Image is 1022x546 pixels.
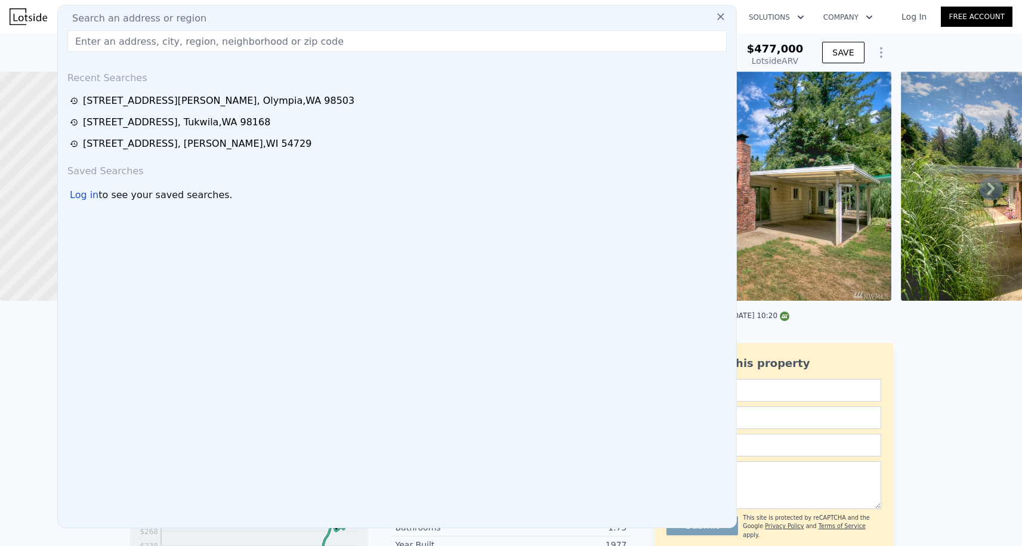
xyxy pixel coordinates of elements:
tspan: $268 [140,528,158,536]
div: Log in [70,188,98,202]
a: Terms of Service [819,523,866,529]
button: SAVE [822,42,864,63]
a: Log In [887,11,941,23]
div: Saved Searches [63,155,731,183]
span: Search an address or region [63,11,206,26]
img: Lotside [10,8,47,25]
a: [STREET_ADDRESS], [PERSON_NAME],WI 54729 [70,137,728,151]
a: [STREET_ADDRESS], Tukwila,WA 98168 [70,115,728,129]
div: Recent Searches [63,61,731,90]
img: NWMLS Logo [780,311,789,321]
div: This site is protected by reCAPTCHA and the Google and apply. [743,514,881,539]
div: [STREET_ADDRESS] , Tukwila , WA 98168 [83,115,270,129]
input: Name [666,379,881,402]
input: Email [666,406,881,429]
button: Company [814,7,882,28]
div: Lotside ARV [747,55,804,67]
div: [STREET_ADDRESS] , [PERSON_NAME] , WI 54729 [83,137,311,151]
div: [STREET_ADDRESS][PERSON_NAME] , Olympia , WA 98503 [83,94,354,108]
input: Phone [666,434,881,456]
input: Enter an address, city, region, neighborhood or zip code [67,30,727,52]
button: Show Options [869,41,893,64]
span: $477,000 [747,42,804,55]
span: to see your saved searches. [98,188,232,202]
a: Free Account [941,7,1012,27]
div: Ask about this property [666,355,881,372]
button: Solutions [739,7,814,28]
a: [STREET_ADDRESS][PERSON_NAME], Olympia,WA 98503 [70,94,728,108]
a: Privacy Policy [765,523,804,529]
